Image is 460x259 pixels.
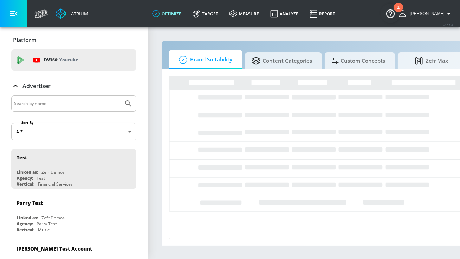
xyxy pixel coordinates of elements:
div: Agency: [17,221,33,227]
div: Zefr Demos [41,215,65,221]
div: Agency: [17,175,33,181]
div: Platform [11,30,136,50]
div: Parry Test [17,200,43,206]
div: Financial Services [38,181,73,187]
span: Custom Concepts [332,52,385,69]
div: Zefr Demos [41,169,65,175]
p: Advertiser [22,82,51,90]
div: Test [17,154,27,161]
p: DV360: [44,56,78,64]
div: Parry TestLinked as:Zefr DemosAgency:Parry TestVertical:Music [11,194,136,234]
a: Atrium [56,8,88,19]
a: Analyze [265,1,304,26]
div: TestLinked as:Zefr DemosAgency:TestVertical:Financial Services [11,149,136,189]
div: Vertical: [17,227,34,233]
span: Zefr Max [405,52,458,69]
div: [PERSON_NAME] Test Account [17,245,92,252]
div: Vertical: [17,181,34,187]
div: Atrium [68,11,88,17]
a: Report [304,1,341,26]
div: Test [37,175,45,181]
span: Content Categories [252,52,312,69]
p: Youtube [59,56,78,64]
a: Target [187,1,224,26]
label: Sort By [20,120,35,125]
div: Linked as: [17,215,38,221]
div: Music [38,227,50,233]
button: [PERSON_NAME] [399,9,453,18]
button: Open Resource Center, 1 new notification [381,4,400,23]
div: Linked as: [17,169,38,175]
div: Parry Test [37,221,57,227]
input: Search by name [14,99,121,108]
div: A-Z [11,123,136,140]
p: Platform [13,36,37,44]
span: v 4.25.4 [443,23,453,27]
a: optimize [147,1,187,26]
span: login as: catherine.moelker@zefr.com [407,11,445,16]
div: Advertiser [11,76,136,96]
div: DV360: Youtube [11,49,136,71]
div: 1 [397,7,400,16]
a: measure [224,1,265,26]
span: Brand Suitability [176,51,232,68]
